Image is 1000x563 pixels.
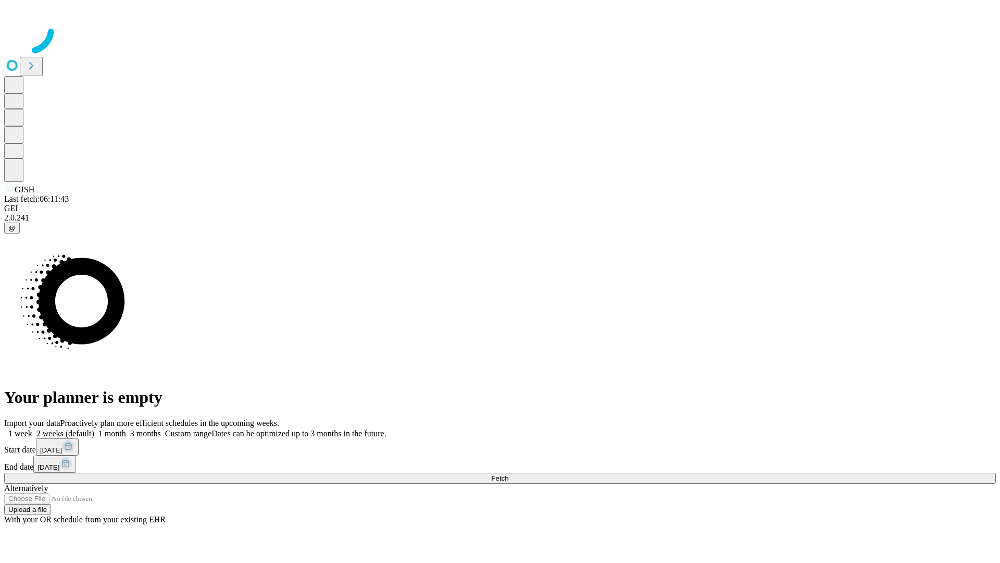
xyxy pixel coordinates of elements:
[4,204,996,213] div: GEI
[33,456,76,473] button: [DATE]
[4,515,166,524] span: With your OR schedule from your existing EHR
[4,388,996,407] h1: Your planner is empty
[4,223,20,234] button: @
[8,429,32,438] span: 1 week
[60,419,279,427] span: Proactively plan more efficient schedules in the upcoming weeks.
[130,429,161,438] span: 3 months
[4,473,996,484] button: Fetch
[4,438,996,456] div: Start date
[15,185,34,194] span: GJSH
[4,504,51,515] button: Upload a file
[211,429,386,438] span: Dates can be optimized up to 3 months in the future.
[165,429,211,438] span: Custom range
[36,429,94,438] span: 2 weeks (default)
[4,213,996,223] div: 2.0.241
[491,474,508,482] span: Fetch
[4,456,996,473] div: End date
[4,484,48,493] span: Alternatively
[98,429,126,438] span: 1 month
[8,224,16,232] span: @
[37,463,59,471] span: [DATE]
[40,446,62,454] span: [DATE]
[4,419,60,427] span: Import your data
[4,194,69,203] span: Last fetch: 06:11:43
[36,438,79,456] button: [DATE]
